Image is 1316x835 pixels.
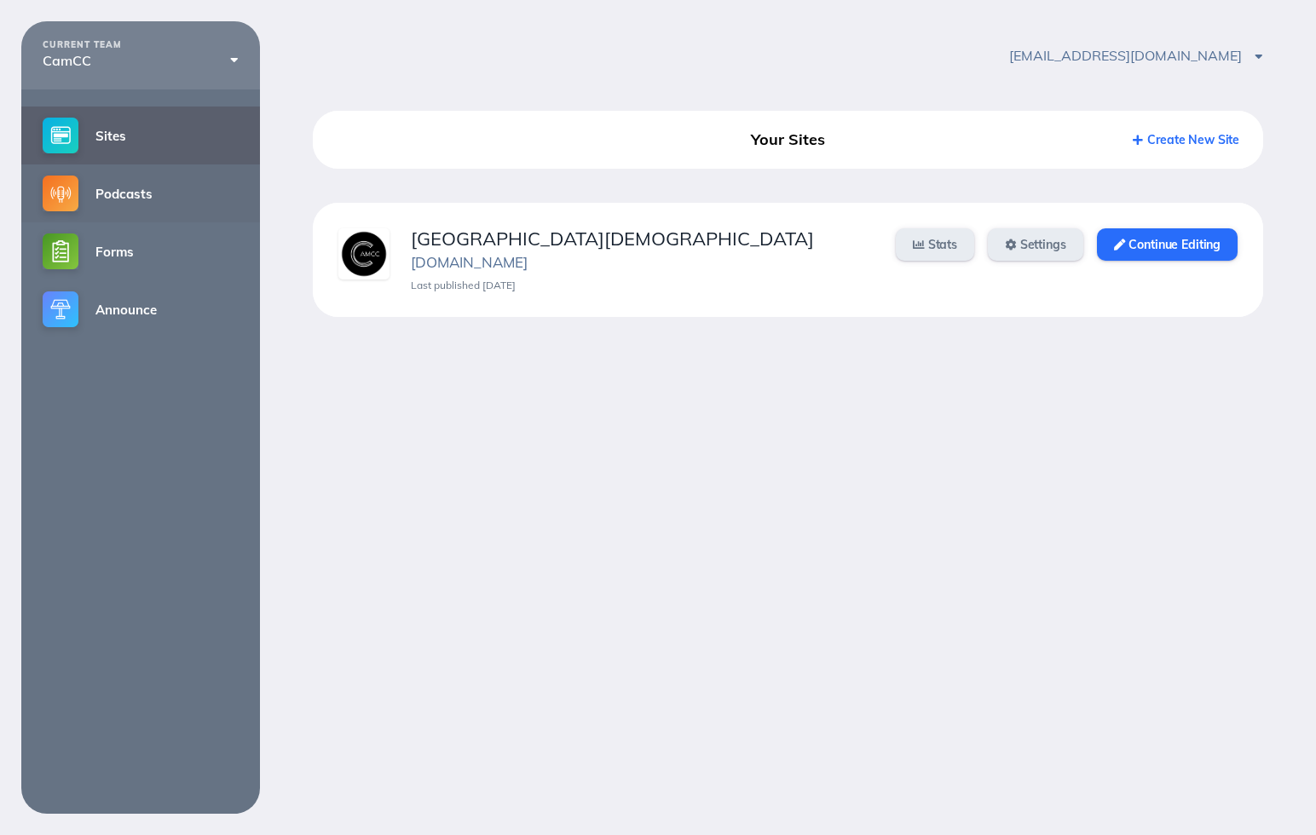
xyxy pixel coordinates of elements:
[1133,132,1239,147] a: Create New Site
[638,124,938,155] div: Your Sites
[1097,228,1238,261] a: Continue Editing
[43,291,78,327] img: announce-small@2x.png
[43,118,78,153] img: sites-small@2x.png
[21,280,260,338] a: Announce
[21,222,260,280] a: Forms
[21,164,260,222] a: Podcasts
[896,228,974,261] a: Stats
[338,228,390,279] img: vievzmvafxvnastf.png
[43,53,239,68] div: CamCC
[43,233,78,269] img: forms-small@2x.png
[988,228,1083,261] a: Settings
[411,279,874,291] div: Last published [DATE]
[43,176,78,211] img: podcasts-small@2x.png
[1009,47,1263,64] span: [EMAIL_ADDRESS][DOMAIN_NAME]
[411,253,528,271] a: [DOMAIN_NAME]
[411,228,874,250] div: [GEOGRAPHIC_DATA][DEMOGRAPHIC_DATA]
[21,107,260,164] a: Sites
[43,40,239,50] div: CURRENT TEAM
